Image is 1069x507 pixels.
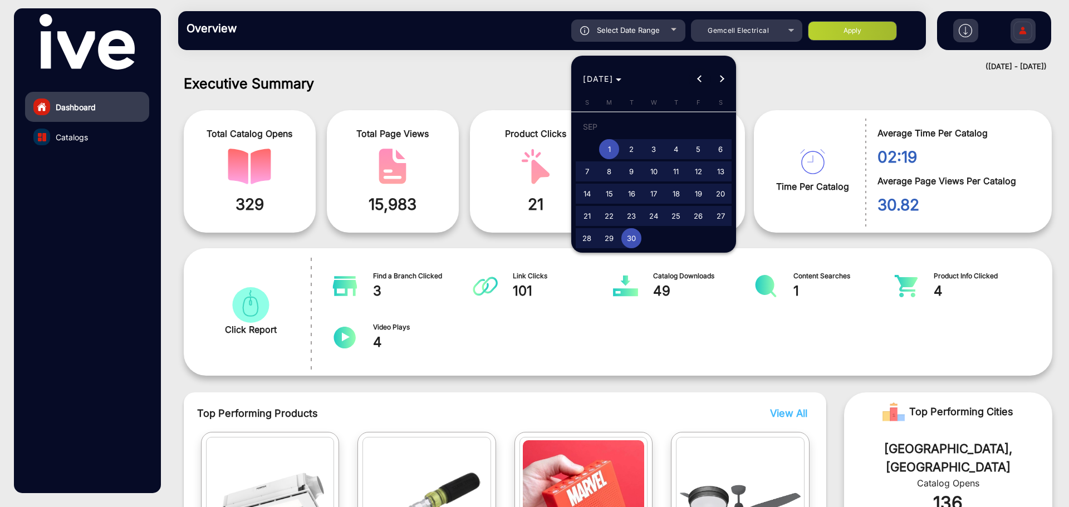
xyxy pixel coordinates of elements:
[643,205,665,227] button: September 24, 2025
[606,99,612,106] span: M
[666,206,686,226] span: 25
[621,184,641,204] span: 16
[577,184,597,204] span: 14
[576,183,598,205] button: September 14, 2025
[697,99,700,106] span: F
[643,183,665,205] button: September 17, 2025
[577,228,597,248] span: 28
[644,139,664,159] span: 3
[598,183,620,205] button: September 15, 2025
[687,183,709,205] button: September 19, 2025
[710,161,730,181] span: 13
[710,184,730,204] span: 20
[577,206,597,226] span: 21
[651,99,657,106] span: W
[719,99,723,106] span: S
[576,116,732,138] td: SEP
[687,138,709,160] button: September 5, 2025
[576,205,598,227] button: September 21, 2025
[621,228,641,248] span: 30
[643,160,665,183] button: September 10, 2025
[620,227,643,249] button: September 30, 2025
[666,184,686,204] span: 18
[621,206,641,226] span: 23
[710,139,730,159] span: 6
[576,160,598,183] button: September 7, 2025
[644,184,664,204] span: 17
[687,205,709,227] button: September 26, 2025
[598,160,620,183] button: September 8, 2025
[578,69,626,89] button: Choose month and year
[620,160,643,183] button: September 9, 2025
[620,183,643,205] button: September 16, 2025
[688,139,708,159] span: 5
[665,183,687,205] button: September 18, 2025
[620,205,643,227] button: September 23, 2025
[674,99,678,106] span: T
[621,161,641,181] span: 9
[644,206,664,226] span: 24
[688,161,708,181] span: 12
[665,205,687,227] button: September 25, 2025
[630,99,634,106] span: T
[598,205,620,227] button: September 22, 2025
[620,138,643,160] button: September 2, 2025
[599,184,619,204] span: 15
[599,206,619,226] span: 22
[710,206,730,226] span: 27
[709,183,732,205] button: September 20, 2025
[598,227,620,249] button: September 29, 2025
[709,205,732,227] button: September 27, 2025
[585,99,589,106] span: S
[577,161,597,181] span: 7
[709,138,732,160] button: September 6, 2025
[599,161,619,181] span: 8
[621,139,641,159] span: 2
[711,68,733,90] button: Next month
[665,138,687,160] button: September 4, 2025
[689,68,711,90] button: Previous month
[688,206,708,226] span: 26
[599,139,619,159] span: 1
[576,227,598,249] button: September 28, 2025
[599,228,619,248] span: 29
[598,138,620,160] button: September 1, 2025
[643,138,665,160] button: September 3, 2025
[709,160,732,183] button: September 13, 2025
[688,184,708,204] span: 19
[583,74,613,83] span: [DATE]
[666,161,686,181] span: 11
[687,160,709,183] button: September 12, 2025
[644,161,664,181] span: 10
[666,139,686,159] span: 4
[665,160,687,183] button: September 11, 2025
